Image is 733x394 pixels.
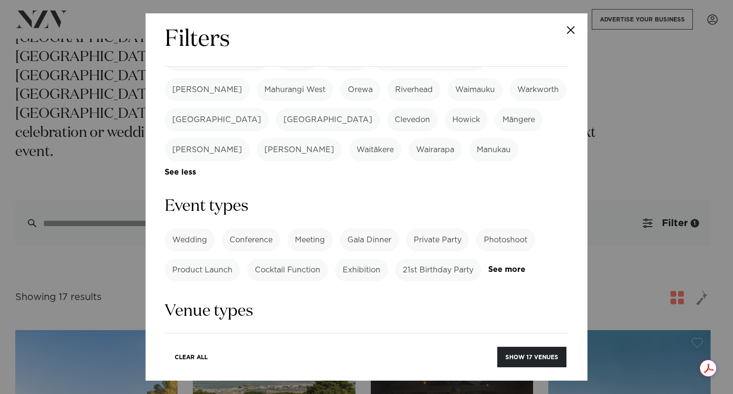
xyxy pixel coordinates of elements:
label: Product Launch [165,259,240,281]
label: Meeting [287,228,333,251]
button: Clear All [167,347,216,367]
label: Riverhead [387,78,440,101]
label: [PERSON_NAME] [165,78,250,101]
label: Waimauku [448,78,503,101]
label: Clevedon [387,108,438,131]
label: Wairarapa [408,138,462,161]
label: Waitākere [349,138,401,161]
label: Mahurangi West [257,78,333,101]
label: [GEOGRAPHIC_DATA] [165,108,269,131]
h3: Venue types [165,301,568,322]
label: [GEOGRAPHIC_DATA] [276,108,380,131]
label: Māngere [495,108,543,131]
button: Show 17 venues [497,347,566,367]
label: Warkworth [510,78,566,101]
h3: Event types [165,196,568,217]
label: Howick [445,108,488,131]
label: Private Party [406,228,469,251]
label: Orewa [340,78,380,101]
label: Wedding [165,228,215,251]
label: 21st Birthday Party [395,259,481,281]
label: Exhibition [335,259,388,281]
button: Close [554,13,587,47]
label: Conference [222,228,280,251]
label: Manukau [469,138,518,161]
label: Gala Dinner [340,228,399,251]
label: [PERSON_NAME] [165,138,250,161]
label: Photoshoot [476,228,535,251]
label: [PERSON_NAME] [257,138,342,161]
label: Cocktail Function [247,259,328,281]
h2: Filters [165,25,230,55]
